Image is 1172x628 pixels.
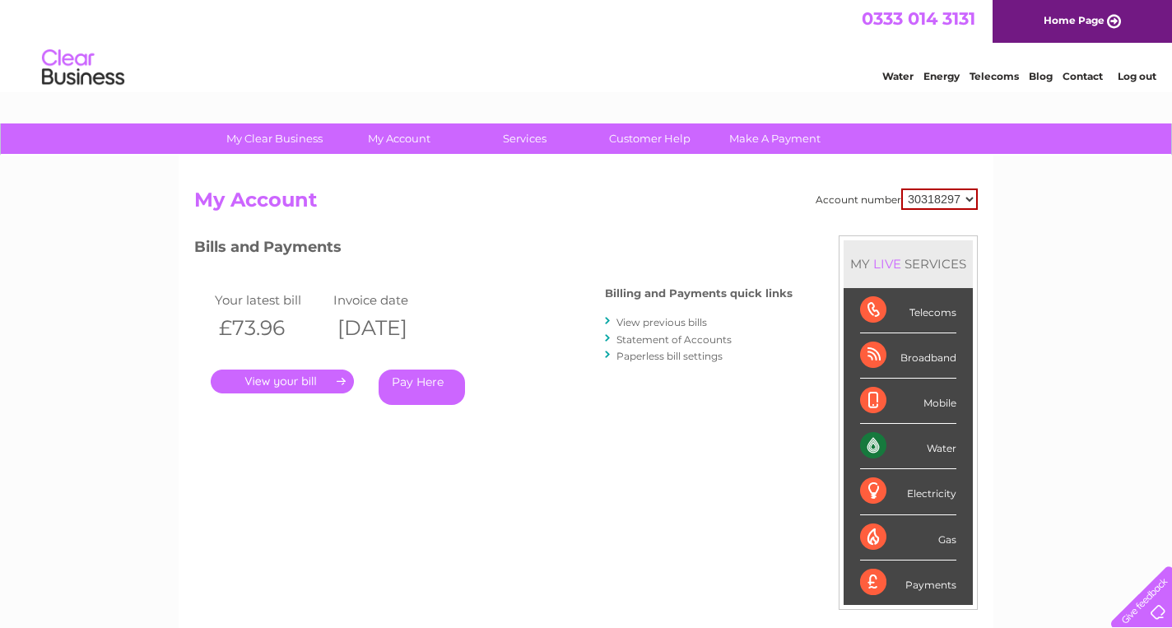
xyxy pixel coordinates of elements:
a: Statement of Accounts [616,333,732,346]
h4: Billing and Payments quick links [605,287,793,300]
a: 0333 014 3131 [862,8,975,29]
a: Customer Help [582,123,718,154]
a: Energy [923,70,960,82]
div: Broadband [860,333,956,379]
a: Contact [1063,70,1103,82]
img: logo.png [41,43,125,93]
div: Electricity [860,469,956,514]
a: Paperless bill settings [616,350,723,362]
div: Water [860,424,956,469]
h3: Bills and Payments [194,235,793,264]
a: Water [882,70,914,82]
a: Pay Here [379,370,465,405]
a: Log out [1118,70,1156,82]
div: Account number [816,188,978,210]
a: My Clear Business [207,123,342,154]
td: Invoice date [329,289,448,311]
div: Gas [860,515,956,561]
a: . [211,370,354,393]
a: My Account [332,123,467,154]
div: Payments [860,561,956,605]
th: £73.96 [211,311,329,345]
div: Mobile [860,379,956,424]
a: Services [457,123,593,154]
th: [DATE] [329,311,448,345]
td: Your latest bill [211,289,329,311]
a: Telecoms [970,70,1019,82]
h2: My Account [194,188,978,220]
div: Clear Business is a trading name of Verastar Limited (registered in [GEOGRAPHIC_DATA] No. 3667643... [198,9,976,80]
a: Make A Payment [707,123,843,154]
div: Telecoms [860,288,956,333]
div: MY SERVICES [844,240,973,287]
div: LIVE [870,256,905,272]
a: Blog [1029,70,1053,82]
a: View previous bills [616,316,707,328]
